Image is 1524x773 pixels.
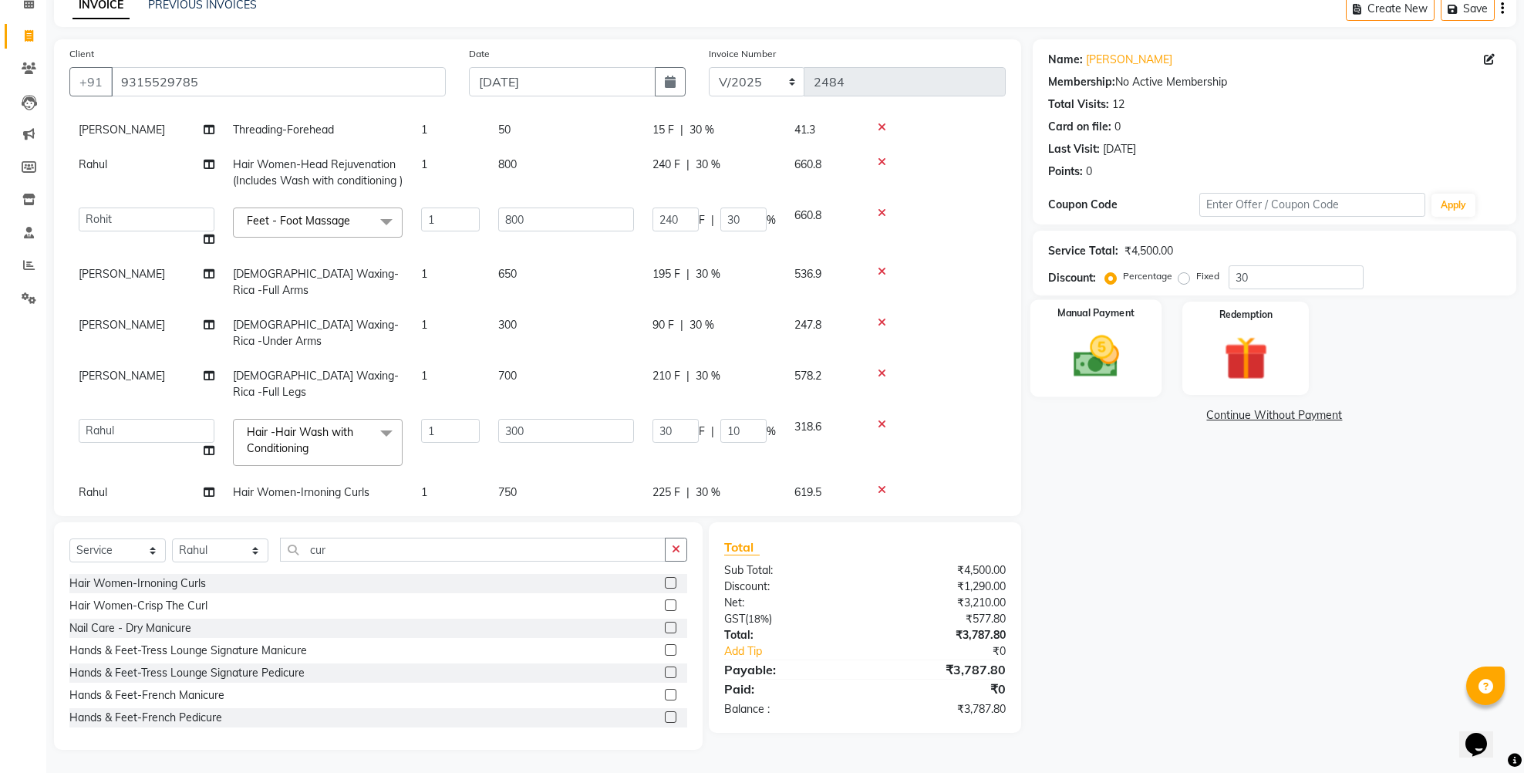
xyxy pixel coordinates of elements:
span: % [767,424,776,440]
div: Name: [1048,52,1083,68]
span: | [686,368,690,384]
span: 318.6 [794,420,821,434]
div: ₹4,500.00 [1124,243,1173,259]
div: Last Visit: [1048,141,1100,157]
div: Discount: [713,579,865,595]
div: Payable: [713,660,865,679]
span: 1 [421,369,427,383]
span: | [686,157,690,173]
span: [PERSON_NAME] [79,267,165,281]
div: Total: [713,627,865,643]
span: Total [724,539,760,555]
div: [DATE] [1103,141,1136,157]
span: Hair -Hair Wash with Conditioning [247,425,353,455]
span: 700 [498,369,517,383]
span: 660.8 [794,208,821,222]
span: 800 [498,157,517,171]
span: [PERSON_NAME] [79,369,165,383]
div: ₹1,290.00 [865,579,1017,595]
span: 750 [498,485,517,499]
span: | [711,424,714,440]
a: x [350,214,357,228]
div: 0 [1086,164,1092,180]
div: ₹3,787.80 [865,627,1017,643]
div: ₹3,787.80 [865,660,1017,679]
span: [DEMOGRAPHIC_DATA] Waxing-Rica -Full Arms [233,267,399,297]
span: 30 % [690,317,714,333]
div: Net: [713,595,865,611]
div: Paid: [713,680,865,698]
div: ( ) [713,611,865,627]
span: 536.9 [794,267,821,281]
span: 18% [748,613,769,625]
div: Hair Women-Crisp The Curl [69,598,207,614]
span: 650 [498,267,517,281]
span: | [686,266,690,282]
img: _gift.svg [1210,331,1282,386]
div: Hair Women-Irnoning Curls [69,576,206,592]
label: Date [469,47,490,61]
span: 300 [498,318,517,332]
button: +91 [69,67,113,96]
span: | [711,212,714,228]
a: Add Tip [713,643,890,660]
div: ₹3,210.00 [865,595,1017,611]
span: 15 F [652,122,674,138]
span: 619.5 [794,485,821,499]
label: Percentage [1123,269,1172,283]
label: Manual Payment [1057,306,1135,321]
span: 247.8 [794,318,821,332]
span: Hair Women-Head Rejuvenation (Includes Wash with conditioning ) [233,157,403,187]
span: 240 F [652,157,680,173]
span: 50 [498,123,511,137]
span: 660.8 [794,157,821,171]
input: Search or Scan [280,538,666,562]
span: % [767,212,776,228]
button: Apply [1431,194,1475,217]
div: ₹4,500.00 [865,562,1017,579]
a: x [309,441,315,455]
label: Invoice Number [709,47,776,61]
div: Hands & Feet-French Manicure [69,687,224,704]
input: Enter Offer / Coupon Code [1199,193,1425,217]
span: 30 % [696,157,720,173]
div: Discount: [1048,270,1096,286]
span: 1 [421,123,427,137]
span: [DEMOGRAPHIC_DATA] Waxing-Rica -Full Legs [233,369,399,399]
span: | [680,317,683,333]
span: 30 % [696,266,720,282]
img: _cash.svg [1059,330,1134,383]
span: 30 % [696,368,720,384]
span: 1 [421,318,427,332]
div: Points: [1048,164,1083,180]
div: Service Total: [1048,243,1118,259]
div: ₹3,787.80 [865,701,1017,717]
span: Hair Women-Irnoning Curls [233,485,369,499]
span: [PERSON_NAME] [79,123,165,137]
span: 195 F [652,266,680,282]
span: [PERSON_NAME] [79,318,165,332]
input: Search by Name/Mobile/Email/Code [111,67,446,96]
span: 210 F [652,368,680,384]
div: ₹0 [890,643,1017,660]
span: Feet - Foot Massage [247,214,350,228]
label: Redemption [1219,308,1273,322]
span: 30 % [690,122,714,138]
div: Sub Total: [713,562,865,579]
span: 30 % [696,484,720,501]
span: Rahul [79,485,107,499]
span: GST [724,612,745,626]
span: Rahul [79,157,107,171]
a: Continue Without Payment [1036,407,1513,424]
div: 12 [1112,96,1124,113]
span: F [699,212,705,228]
div: Card on file: [1048,119,1111,135]
span: 225 F [652,484,680,501]
span: | [686,484,690,501]
label: Fixed [1196,269,1219,283]
div: Nail Care - Dry Manicure [69,620,191,636]
a: [PERSON_NAME] [1086,52,1172,68]
span: 1 [421,485,427,499]
div: Hands & Feet-French Pedicure [69,710,222,726]
div: No Active Membership [1048,74,1501,90]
